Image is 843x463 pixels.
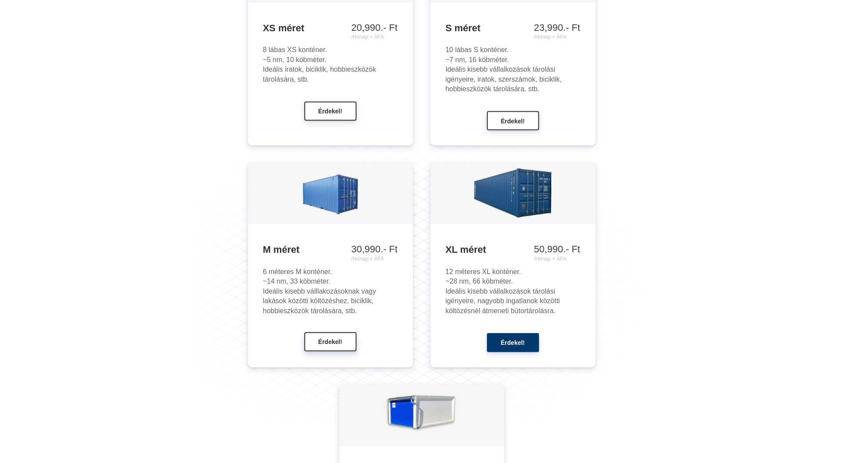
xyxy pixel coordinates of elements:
[263,244,398,256] h3: M méret
[487,338,539,346] a: Érdekel!
[302,165,359,222] img: 6.jpg
[446,244,580,256] h3: XL méret
[534,22,580,40] div: 23,990.- Ft
[351,22,397,40] div: 20,990.- Ft
[263,45,398,84] div: 8 lábas XS konténer. ~5 nm, 10 köbméter. Ideális iratok, biciklik, hobbieszközök tárolására, stb.
[304,102,357,121] button: Érdekel!
[304,332,357,351] button: Érdekel!
[318,339,342,346] span: Érdekel!
[471,165,554,222] img: 12.jpg
[263,267,398,316] div: 6 méteres M konténer. ~14 nm, 33 köbméter. Ideális kisebb válllakozásoknak vagy lakások közötti k...
[318,108,342,115] span: Érdekel!
[534,244,580,262] div: 50,990.- Ft
[304,338,357,346] a: Érdekel!
[446,45,580,94] div: 10 lábas S konténer. ~7 nm, 16 köbméter. Ideális kisebb vállalkozások tárolási igényeire, iratok,...
[384,387,459,443] img: garazs_kivagott_3.webp
[446,267,580,316] div: 12 méteres XL konténer. ~28 nm, 66 köbméter. Ideális kisebb vállalkozások tárolási igényeire, nag...
[446,22,580,35] h3: S méret
[263,22,398,35] h3: XS méret
[487,117,539,124] a: Érdekel!
[351,244,397,262] div: 30,990.- Ft
[304,107,357,114] a: Érdekel!
[501,340,525,347] span: Érdekel!
[487,111,539,130] button: Érdekel!
[487,333,539,352] button: Érdekel!
[501,118,525,125] span: Érdekel!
